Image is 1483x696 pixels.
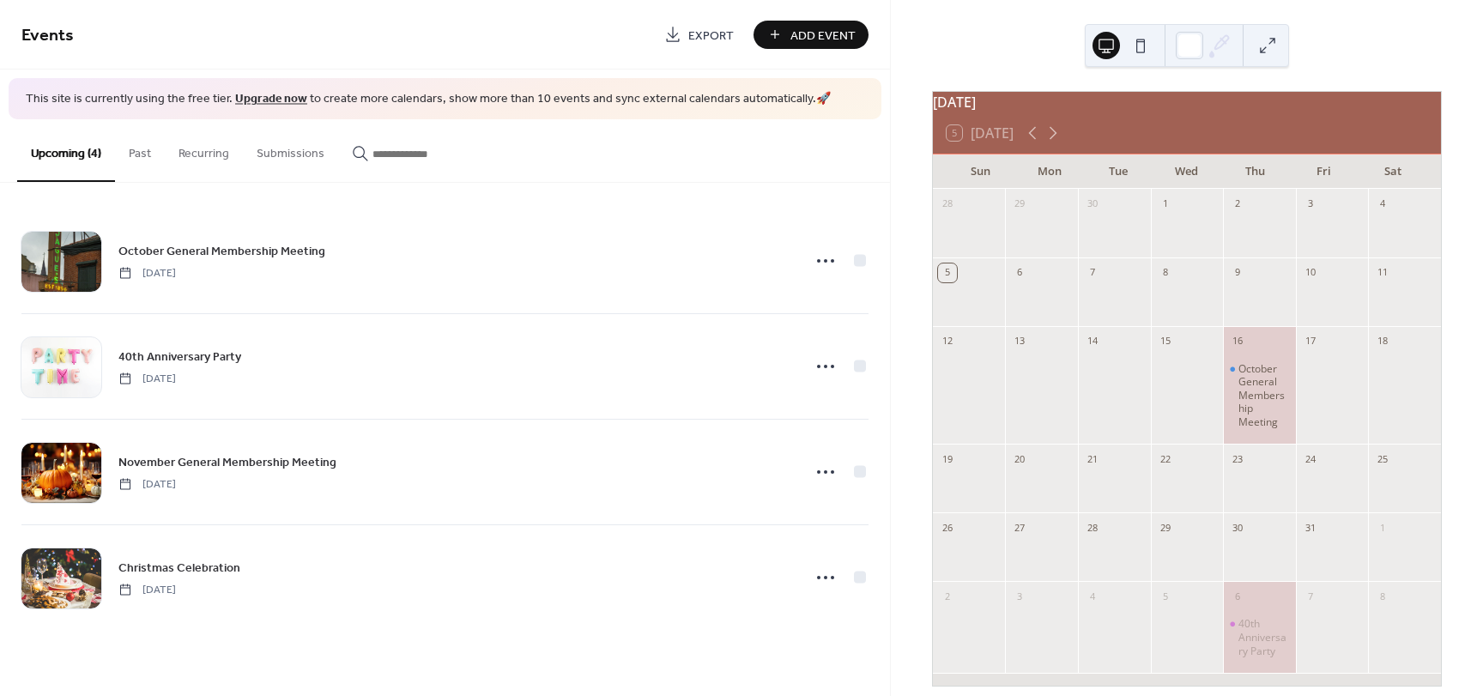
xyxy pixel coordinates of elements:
[1223,617,1296,657] div: 40th Anniversary Party
[754,21,869,49] button: Add Event
[21,19,74,52] span: Events
[118,242,325,260] span: October General Membership Meeting
[118,348,241,366] span: 40th Anniversary Party
[118,347,241,366] a: 40th Anniversary Party
[118,453,336,471] span: November General Membership Meeting
[1301,450,1320,469] div: 24
[1010,332,1029,351] div: 13
[1083,587,1102,606] div: 4
[938,450,957,469] div: 19
[1238,362,1289,429] div: October General Membership Meeting
[118,476,176,492] span: [DATE]
[118,452,336,472] a: November General Membership Meeting
[235,88,307,111] a: Upgrade now
[1238,617,1289,657] div: 40th Anniversary Party
[790,27,856,45] span: Add Event
[1156,195,1175,214] div: 1
[1228,332,1247,351] div: 16
[938,263,957,282] div: 5
[118,371,176,386] span: [DATE]
[1223,362,1296,429] div: October General Membership Meeting
[1156,587,1175,606] div: 5
[1010,450,1029,469] div: 20
[1228,195,1247,214] div: 2
[17,119,115,182] button: Upcoming (4)
[1156,332,1175,351] div: 15
[947,154,1015,189] div: Sun
[688,27,734,45] span: Export
[1221,154,1290,189] div: Thu
[1153,154,1221,189] div: Wed
[1084,154,1153,189] div: Tue
[1083,450,1102,469] div: 21
[1083,263,1102,282] div: 7
[1156,263,1175,282] div: 8
[1156,518,1175,537] div: 29
[1083,518,1102,537] div: 28
[118,558,240,578] a: Christmas Celebration
[1373,518,1392,537] div: 1
[1373,587,1392,606] div: 8
[1301,263,1320,282] div: 10
[1373,332,1392,351] div: 18
[118,582,176,597] span: [DATE]
[1301,195,1320,214] div: 3
[938,518,957,537] div: 26
[1083,195,1102,214] div: 30
[118,265,176,281] span: [DATE]
[1228,263,1247,282] div: 9
[1228,518,1247,537] div: 30
[1290,154,1359,189] div: Fri
[1083,332,1102,351] div: 14
[933,92,1441,112] div: [DATE]
[651,21,747,49] a: Export
[115,119,165,180] button: Past
[1010,587,1029,606] div: 3
[1359,154,1427,189] div: Sat
[118,559,240,577] span: Christmas Celebration
[1228,450,1247,469] div: 23
[26,91,831,108] span: This site is currently using the free tier. to create more calendars, show more than 10 events an...
[243,119,338,180] button: Submissions
[1156,450,1175,469] div: 22
[938,195,957,214] div: 28
[1373,195,1392,214] div: 4
[1010,518,1029,537] div: 27
[1010,195,1029,214] div: 29
[1301,587,1320,606] div: 7
[165,119,243,180] button: Recurring
[1010,263,1029,282] div: 6
[938,332,957,351] div: 12
[1301,518,1320,537] div: 31
[938,587,957,606] div: 2
[1228,587,1247,606] div: 6
[1373,450,1392,469] div: 25
[1015,154,1084,189] div: Mon
[1301,332,1320,351] div: 17
[1373,263,1392,282] div: 11
[118,241,325,261] a: October General Membership Meeting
